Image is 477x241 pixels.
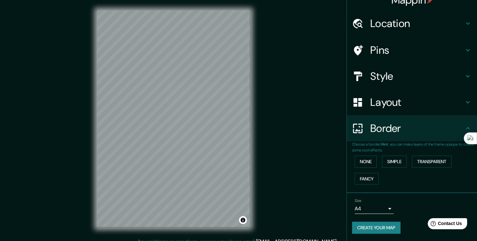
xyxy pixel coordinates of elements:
h4: Border [370,122,464,135]
h4: Pins [370,44,464,57]
div: Style [347,63,477,89]
p: Choose a border. : you can make layers of the frame opaque to create some cool effects. [352,141,477,153]
canvas: Map [97,10,250,227]
b: Hint [381,142,388,147]
button: None [355,156,377,168]
button: Create your map [352,222,401,234]
h4: Style [370,70,464,83]
div: A4 [355,204,394,214]
h4: Location [370,17,464,30]
h4: Layout [370,96,464,109]
button: Transparent [412,156,452,168]
iframe: Help widget launcher [419,216,470,234]
div: Border [347,115,477,141]
div: Layout [347,89,477,115]
button: Fancy [355,173,379,185]
label: Size [355,198,361,204]
div: Pins [347,37,477,63]
button: Simple [382,156,407,168]
div: Location [347,10,477,36]
button: Toggle attribution [239,216,247,224]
